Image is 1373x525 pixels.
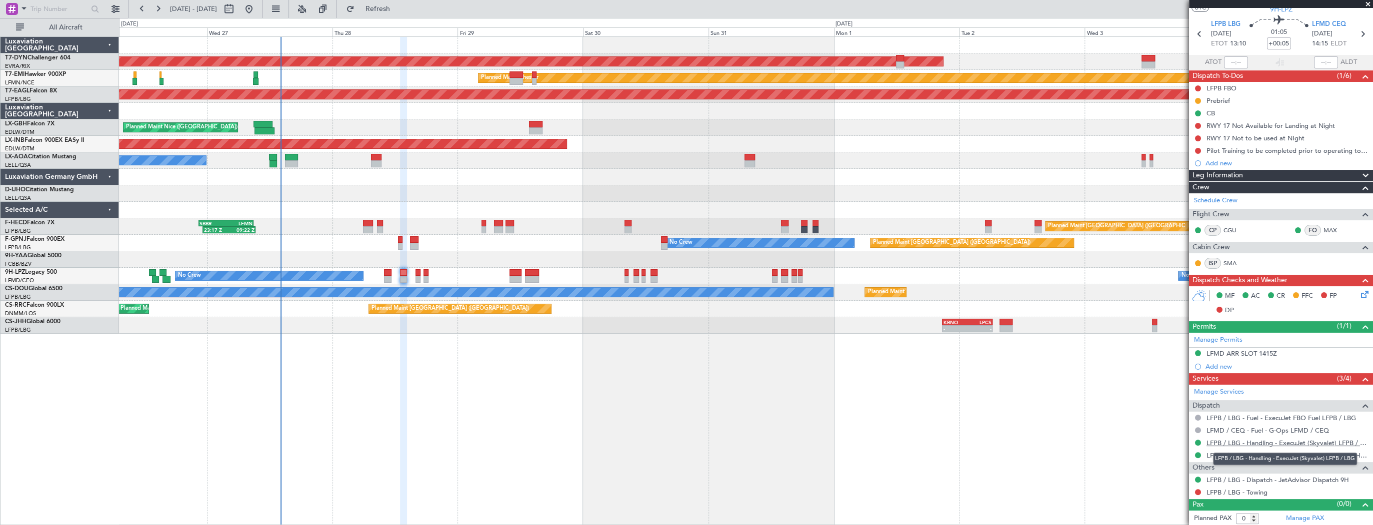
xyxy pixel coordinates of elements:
div: Sat 30 [583,27,708,36]
span: (1/1) [1337,321,1351,331]
div: Sun 31 [708,27,834,36]
div: Wed 3 [1084,27,1210,36]
a: MAX [1323,226,1346,235]
a: T7-EAGLFalcon 8X [5,88,57,94]
div: Planned Maint Nice ([GEOGRAPHIC_DATA]) [126,120,237,135]
div: Pilot Training to be completed prior to operating to LFMD [1206,146,1368,155]
span: 9H-YAA [5,253,27,259]
span: CR [1276,291,1285,301]
span: CS-DOU [5,286,28,292]
a: LFPB/LBG [5,227,31,235]
span: Dispatch Checks and Weather [1192,275,1287,286]
a: EDLW/DTM [5,145,34,152]
label: Planned PAX [1194,514,1231,524]
div: CB [1206,109,1215,117]
a: LX-GBHFalcon 7X [5,121,54,127]
span: ATOT [1205,57,1221,67]
a: CS-DOUGlobal 6500 [5,286,62,292]
span: 14:15 [1312,39,1328,49]
span: Permits [1192,321,1216,333]
a: LFPB/LBG [5,244,31,251]
div: - [943,326,967,332]
div: FO [1304,225,1321,236]
span: CS-JHH [5,319,26,325]
span: (3/4) [1337,373,1351,384]
div: Planned Maint [GEOGRAPHIC_DATA] ([GEOGRAPHIC_DATA]) [371,301,529,316]
a: LFMD/CEQ [5,277,34,284]
span: F-HECD [5,220,27,226]
span: T7-EAGL [5,88,29,94]
a: SMA [1223,259,1246,268]
span: 9H-LPZ [5,269,25,275]
div: Add new [1205,159,1368,167]
span: LFPB LBG [1211,19,1240,29]
span: LX-INB [5,137,24,143]
span: 9H-LPZ [1270,4,1292,14]
div: LFPB / LBG - Handling - ExecuJet (Skyvalet) LFPB / LBG [1213,453,1357,465]
div: [DATE] [835,20,852,28]
div: LFPB FBO [1206,84,1236,92]
div: No Crew [1181,268,1204,283]
a: T7-EMIHawker 900XP [5,71,66,77]
span: Dispatch [1192,400,1220,412]
a: LFMN/NCE [5,79,34,86]
span: Refresh [356,5,398,12]
div: KRNO [943,319,967,325]
span: [DATE] [1312,29,1332,39]
a: D-IJHOCitation Mustang [5,187,74,193]
span: Services [1192,373,1218,385]
a: LFPB/LBG [5,95,31,103]
span: LX-GBH [5,121,27,127]
input: Trip Number [30,1,88,16]
div: [DATE] [121,20,138,28]
a: DNMM/LOS [5,310,36,317]
a: Schedule Crew [1194,196,1237,206]
a: T7-DYNChallenger 604 [5,55,70,61]
a: CS-RRCFalcon 900LX [5,302,64,308]
a: EDLW/DTM [5,128,34,136]
div: 09:22 Z [229,227,254,233]
a: LFPB / LBG - Towing [1206,488,1267,497]
a: LELL/QSA [5,161,31,169]
input: --:-- [1224,56,1248,68]
div: 23:17 Z [203,227,229,233]
div: Planned Maint Chester [481,70,538,85]
div: ISP [1204,258,1221,269]
div: Planned Maint [GEOGRAPHIC_DATA] ([GEOGRAPHIC_DATA]) [1048,219,1205,234]
a: LFPB / LBG - Dispatch - JetAdvisor Dispatch 9H [1206,476,1349,484]
button: Refresh [341,1,401,17]
div: LFMD ARR SLOT 1415Z [1206,349,1277,358]
a: LX-INBFalcon 900EX EASy II [5,137,84,143]
div: Thu 28 [332,27,458,36]
span: Leg Information [1192,170,1243,181]
span: Flight Crew [1192,209,1229,220]
button: All Aircraft [11,19,108,35]
span: [DATE] - [DATE] [170,4,217,13]
div: SBBR [199,220,226,226]
a: Manage Services [1194,387,1244,397]
span: 01:05 [1271,27,1287,37]
span: F-GPNJ [5,236,26,242]
span: ELDT [1330,39,1346,49]
span: D-IJHO [5,187,25,193]
a: 9H-YAAGlobal 5000 [5,253,61,259]
a: Manage PAX [1286,514,1324,524]
div: No Crew [178,268,201,283]
a: FCBB/BZV [5,260,31,268]
span: Cabin Crew [1192,242,1230,253]
div: - [967,326,991,332]
span: FP [1329,291,1337,301]
span: FFC [1301,291,1313,301]
a: Manage Permits [1194,335,1242,345]
div: CP [1204,225,1221,236]
div: Fri 29 [457,27,583,36]
div: Mon 1 [834,27,959,36]
div: Planned Maint [GEOGRAPHIC_DATA] ([GEOGRAPHIC_DATA]) [867,285,1025,300]
div: No Crew [669,235,692,250]
div: Planned Maint [GEOGRAPHIC_DATA] ([GEOGRAPHIC_DATA]) [120,301,278,316]
a: CGU [1223,226,1246,235]
span: AC [1251,291,1260,301]
a: LFMD / CEQ - Fuel - G-Ops LFMD / CEQ [1206,426,1329,435]
span: Pax [1192,499,1203,511]
span: CS-RRC [5,302,26,308]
